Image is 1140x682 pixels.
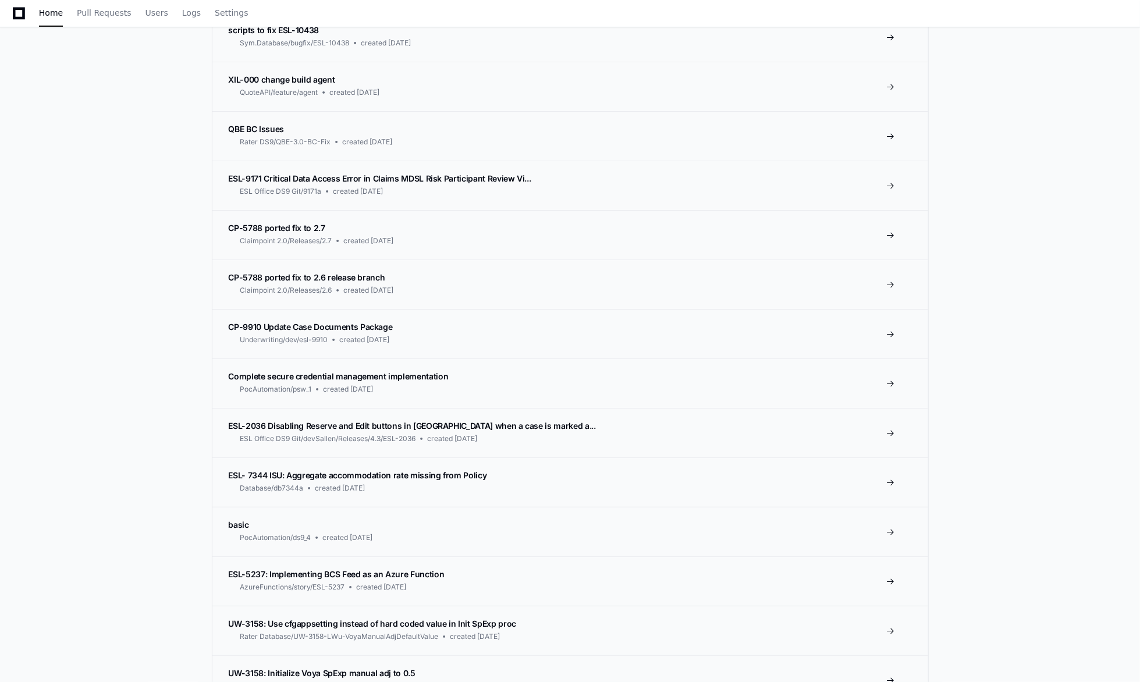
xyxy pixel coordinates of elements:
[240,335,328,344] span: Underwriting/dev/esl-9910
[77,9,131,16] span: Pull Requests
[182,9,201,16] span: Logs
[357,582,407,592] span: created [DATE]
[212,507,928,556] a: basicPocAutomation/ds9_4created [DATE]
[229,173,531,183] span: ESL-9171 Critical Data Access Error in Claims MDSL Risk Participant Review Vi...
[229,668,415,678] span: UW-3158: Initialize Voya SpExp manual adj to 0.5
[212,358,928,408] a: Complete secure credential management implementationPocAutomation/psw_1created [DATE]
[450,632,500,641] span: created [DATE]
[212,210,928,260] a: CP-5788 ported fix to 2.7Claimpoint 2.0/Releases/2.7created [DATE]
[229,322,393,332] span: CP-9910 Update Case Documents Package
[340,335,390,344] span: created [DATE]
[212,408,928,457] a: ESL-2036 Disabling Reserve and Edit buttons in [GEOGRAPHIC_DATA] when a case is marked a...ESL Of...
[212,161,928,210] a: ESL-9171 Critical Data Access Error in Claims MDSL Risk Participant Review Vi...ESL Office DS9 Gi...
[240,286,332,295] span: Claimpoint 2.0/Releases/2.6
[240,434,416,443] span: ESL Office DS9 Git/devSallen/Releases/4.3/ESL-2036
[229,74,335,84] span: XIL-000 change build agent
[240,187,322,196] span: ESL Office DS9 Git/9171a
[212,111,928,161] a: QBE BC IssuesRater DS9/QBE-3.0-BC-Fixcreated [DATE]
[240,385,312,394] span: PocAutomation/psw_1
[315,484,365,493] span: created [DATE]
[215,9,248,16] span: Settings
[240,582,345,592] span: AzureFunctions/story/ESL-5237
[344,286,394,295] span: created [DATE]
[324,385,374,394] span: created [DATE]
[229,421,596,431] span: ESL-2036 Disabling Reserve and Edit buttons in [GEOGRAPHIC_DATA] when a case is marked a...
[240,236,332,246] span: Claimpoint 2.0/Releases/2.7
[240,484,304,493] span: Database/db7344a
[343,137,393,147] span: created [DATE]
[229,25,319,35] span: scripts to fix ESL-10438
[229,520,249,530] span: basic
[212,556,928,606] a: ESL-5237: Implementing BCS Feed as an Azure FunctionAzureFunctions/story/ESL-5237created [DATE]
[240,88,318,97] span: QuoteAPI/feature/agent
[344,236,394,246] span: created [DATE]
[229,124,284,134] span: QBE BC Issues
[229,371,449,381] span: Complete secure credential management implementation
[240,38,350,48] span: Sym.Database/bugfix/ESL-10438
[212,606,928,655] a: UW-3158: Use cfgappsetting instead of hard coded value in Init SpExp procRater Database/UW-3158-L...
[333,187,383,196] span: created [DATE]
[229,223,325,233] span: CP-5788 ported fix to 2.7
[428,434,478,443] span: created [DATE]
[212,260,928,309] a: CP-5788 ported fix to 2.6 release branchClaimpoint 2.0/Releases/2.6created [DATE]
[39,9,63,16] span: Home
[229,272,385,282] span: CP-5788 ported fix to 2.6 release branch
[323,533,373,542] span: created [DATE]
[229,470,487,480] span: ESL- 7344 ISU: Aggregate accommodation rate missing from Policy
[361,38,411,48] span: created [DATE]
[145,9,168,16] span: Users
[212,12,928,62] a: scripts to fix ESL-10438Sym.Database/bugfix/ESL-10438created [DATE]
[240,632,439,641] span: Rater Database/UW-3158-LWu-VoyaManualAdjDefaultValue
[212,62,928,111] a: XIL-000 change build agentQuoteAPI/feature/agentcreated [DATE]
[240,533,311,542] span: PocAutomation/ds9_4
[229,619,516,628] span: UW-3158: Use cfgappsetting instead of hard coded value in Init SpExp proc
[229,569,445,579] span: ESL-5237: Implementing BCS Feed as an Azure Function
[212,309,928,358] a: CP-9910 Update Case Documents PackageUnderwriting/dev/esl-9910created [DATE]
[330,88,380,97] span: created [DATE]
[240,137,331,147] span: Rater DS9/QBE-3.0-BC-Fix
[212,457,928,507] a: ESL- 7344 ISU: Aggregate accommodation rate missing from PolicyDatabase/db7344acreated [DATE]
